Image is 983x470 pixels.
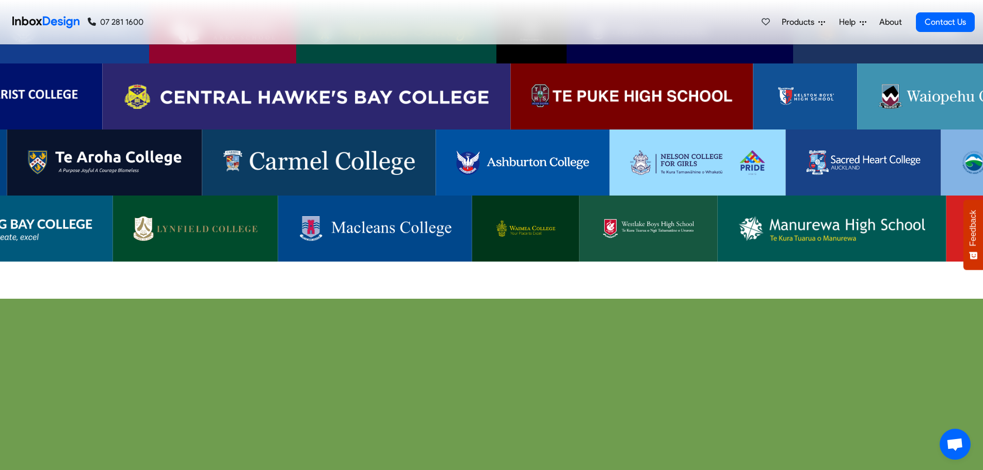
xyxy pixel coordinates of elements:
[774,84,837,109] img: Kelston Boys’ High School
[835,12,871,33] a: Help
[123,84,490,109] img: Central Hawkes Bay College
[738,216,925,241] img: Manurewa High School
[940,429,971,460] a: Open chat
[778,12,829,33] a: Products
[916,12,975,32] a: Contact Us
[222,150,415,175] img: Carmel College
[600,216,697,241] img: Westlake Boys High School
[456,150,589,175] img: Ashburton College
[88,16,143,28] a: 07 281 1600
[963,200,983,270] button: Feedback - Show survey
[806,150,920,175] img: Sacred Heart College (Auckland)
[531,84,733,109] img: Te Puke High School
[969,210,978,246] span: Feedback
[631,150,765,175] img: Nelson College For Girls
[299,216,451,241] img: Macleans College
[839,16,860,28] span: Help
[133,216,257,241] img: Lynfield College
[28,150,182,175] img: Te Aroha College
[876,12,905,33] a: About
[782,16,818,28] span: Products
[492,216,558,241] img: Waimea College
